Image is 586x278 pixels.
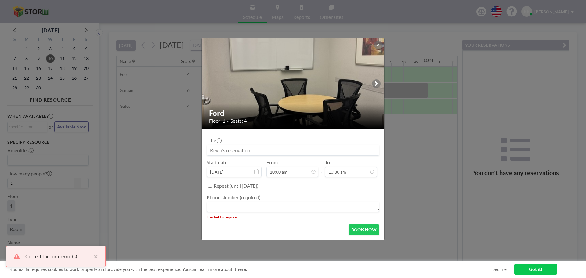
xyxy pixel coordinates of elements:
[321,161,323,175] span: -
[207,145,379,155] input: Kevin's reservation
[514,264,557,275] a: Got it!
[207,194,261,200] label: Phone Number (required)
[266,159,278,165] label: From
[207,215,379,219] div: This field is required
[207,159,227,165] label: Start date
[237,266,247,272] a: here.
[9,266,491,272] span: Roomzilla requires cookies to work properly and provide you with the best experience. You can lea...
[325,159,330,165] label: To
[209,109,378,118] h2: Ford
[209,118,225,124] span: Floor: 1
[349,224,379,235] button: BOOK NOW
[91,253,98,260] button: close
[214,183,259,189] label: Repeat (until [DATE])
[491,266,507,272] a: Decline
[25,253,91,260] div: Correct the form error(s)
[207,137,221,143] label: Title
[227,119,229,123] span: •
[230,118,247,124] span: Seats: 4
